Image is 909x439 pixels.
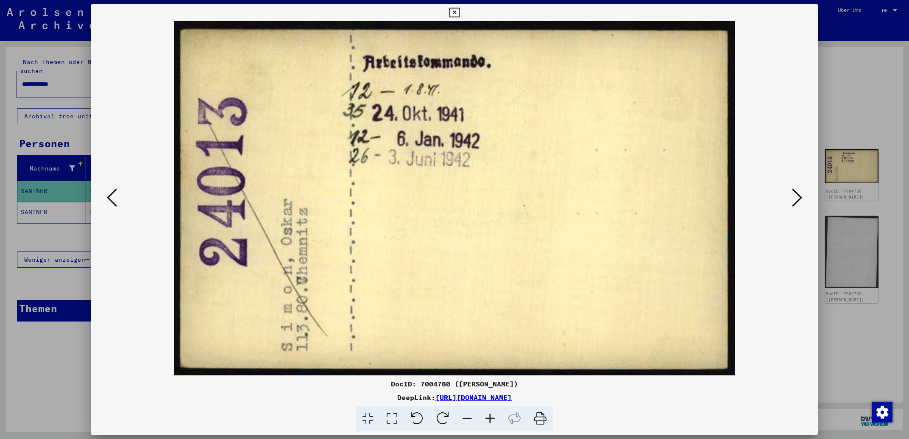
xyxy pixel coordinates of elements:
[91,392,818,403] div: DeepLink:
[120,21,789,375] img: 002.jpg
[435,393,512,402] a: [URL][DOMAIN_NAME]
[872,402,892,422] div: Zustimmung ändern
[91,379,818,389] div: DocID: 7004780 ([PERSON_NAME])
[872,402,892,422] img: Zustimmung ändern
